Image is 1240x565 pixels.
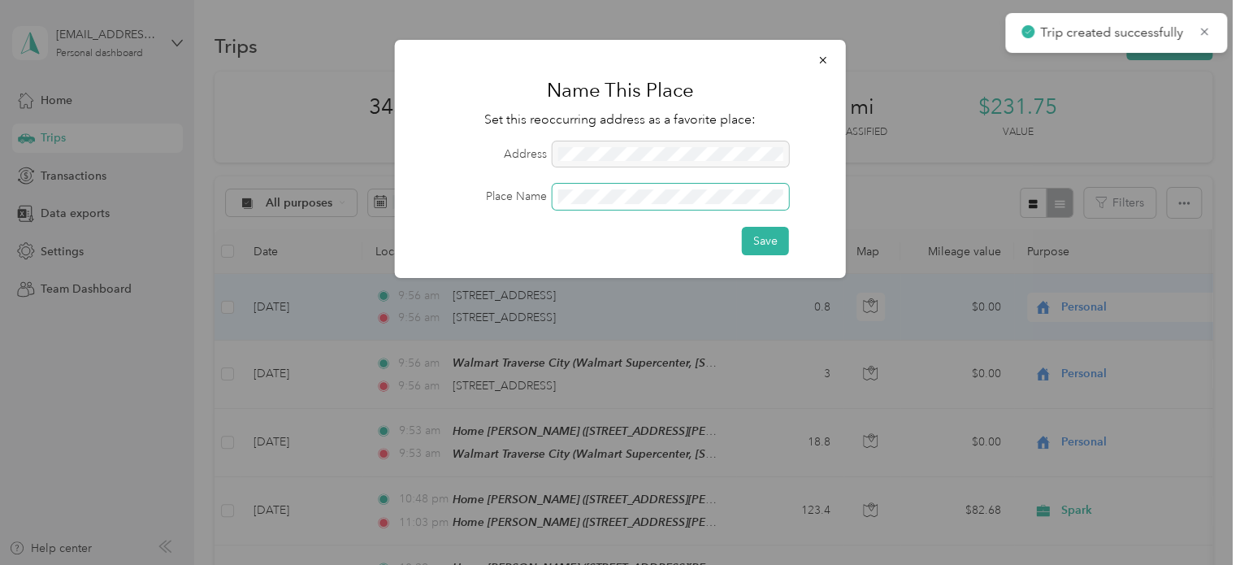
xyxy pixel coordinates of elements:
h1: Name This Place [418,71,823,110]
button: Save [742,227,789,255]
iframe: Everlance-gr Chat Button Frame [1149,474,1240,565]
label: Place Name [418,188,547,205]
label: Address [418,146,547,163]
p: Trip created successfully [1040,23,1186,43]
p: Set this reoccurring address as a favorite place: [418,110,823,130]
